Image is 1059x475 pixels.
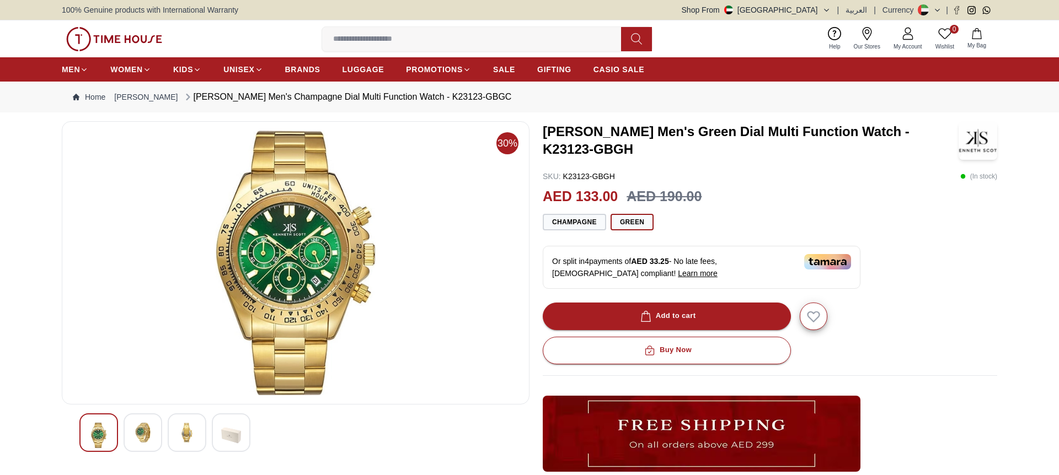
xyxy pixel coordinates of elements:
div: Add to cart [638,310,696,322]
span: My Bag [963,41,991,50]
a: KIDS [173,60,201,79]
img: Kenneth Scott Men's Champagne Dial Multi Function Watch - K23123-GBGC [177,423,197,442]
img: United Arab Emirates [724,6,733,14]
a: PROMOTIONS [406,60,471,79]
img: Kenneth Scott Men's Champagne Dial Multi Function Watch - K23123-GBGC [133,423,153,442]
span: | [874,4,876,15]
a: 0Wishlist [929,25,961,53]
span: SKU : [543,172,561,181]
a: GIFTING [537,60,571,79]
span: GIFTING [537,64,571,75]
button: Green [611,214,654,230]
span: LUGGAGE [343,64,384,75]
a: Help [822,25,847,53]
button: My Bag [961,26,993,52]
a: Facebook [953,6,961,14]
a: BRANDS [285,60,320,79]
div: Buy Now [642,344,692,357]
span: 30% [496,132,518,154]
span: Our Stores [849,42,885,51]
p: ( In stock ) [960,171,997,182]
div: [PERSON_NAME] Men's Champagne Dial Multi Function Watch - K23123-GBGC [183,90,512,104]
span: | [837,4,839,15]
a: WOMEN [110,60,151,79]
span: Wishlist [931,42,959,51]
span: CASIO SALE [593,64,645,75]
span: UNISEX [223,64,254,75]
span: BRANDS [285,64,320,75]
a: CASIO SALE [593,60,645,79]
h2: AED 133.00 [543,186,618,207]
span: | [946,4,948,15]
span: My Account [889,42,927,51]
span: WOMEN [110,64,143,75]
a: MEN [62,60,88,79]
img: ... [543,396,860,472]
span: 100% Genuine products with International Warranty [62,4,238,15]
h3: AED 190.00 [627,186,702,207]
img: Kenneth Scott Men's Champagne Dial Multi Function Watch - K23123-GBGC [221,423,241,448]
span: KIDS [173,64,193,75]
button: Add to cart [543,303,791,330]
img: Kenneth Scott Men's Champagne Dial Multi Function Watch - K23123-GBGC [89,423,109,448]
span: MEN [62,64,80,75]
nav: Breadcrumb [62,82,997,112]
a: LUGGAGE [343,60,384,79]
span: Help [825,42,845,51]
a: UNISEX [223,60,263,79]
img: Tamara [804,254,851,269]
img: ... [66,27,162,51]
a: [PERSON_NAME] [114,91,178,102]
a: Home [73,91,105,102]
span: SALE [493,64,515,75]
h3: [PERSON_NAME] Men's Green Dial Multi Function Watch - K23123-GBGH [543,123,959,158]
a: Instagram [967,6,976,14]
button: Buy Now [543,337,791,364]
div: Currency [882,4,918,15]
a: Our Stores [847,25,887,53]
p: K23123-GBGH [543,171,615,182]
span: AED 33.25 [631,257,668,266]
a: SALE [493,60,515,79]
img: Kenneth Scott Men's Champagne Dial Multi Function Watch - K23123-GBGC [71,131,520,395]
span: Learn more [678,269,718,278]
button: Champagne [543,214,606,230]
button: Shop From[GEOGRAPHIC_DATA] [682,4,831,15]
button: العربية [846,4,867,15]
span: 0 [950,25,959,34]
span: PROMOTIONS [406,64,463,75]
a: Whatsapp [982,6,991,14]
div: Or split in 4 payments of - No late fees, [DEMOGRAPHIC_DATA] compliant! [543,246,860,289]
img: Kenneth Scott Men's Green Dial Multi Function Watch - K23123-GBGH [959,121,997,160]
